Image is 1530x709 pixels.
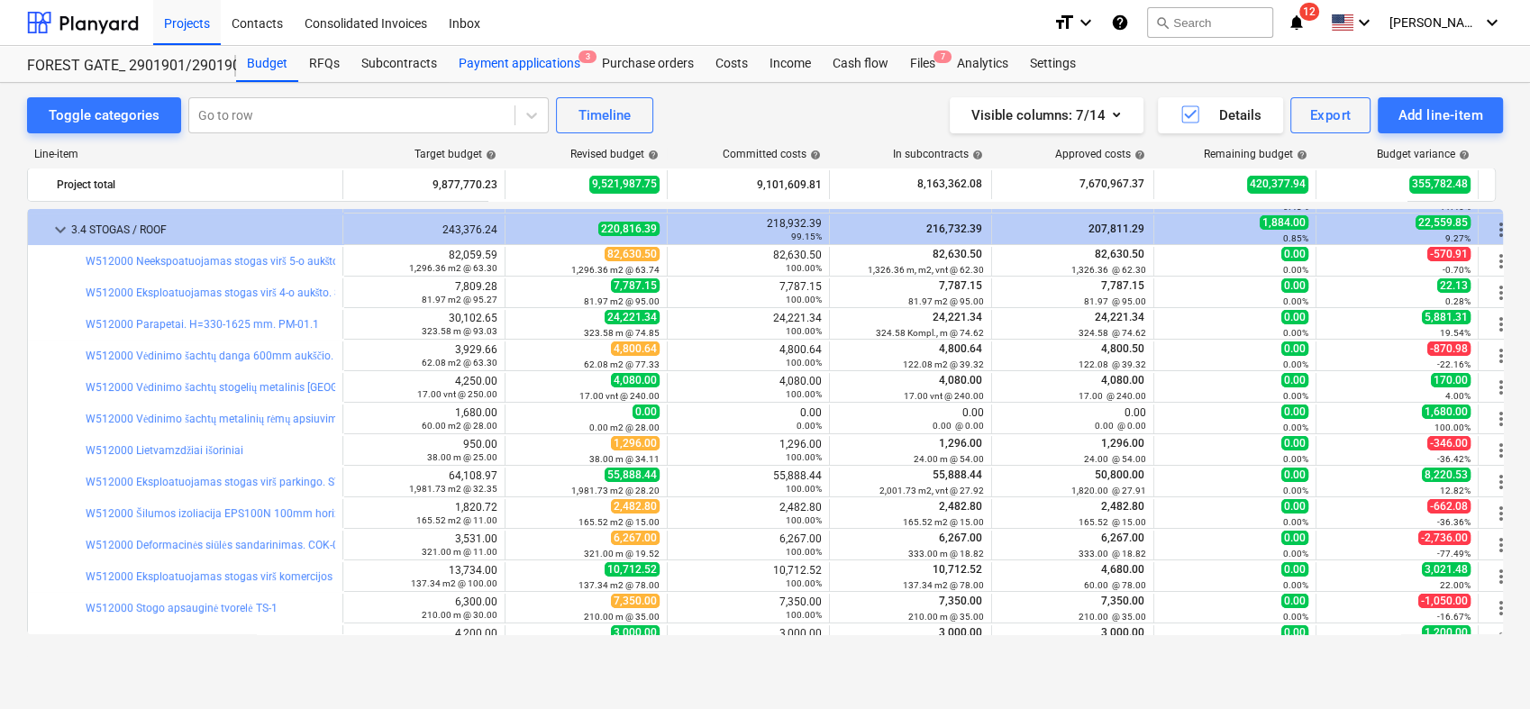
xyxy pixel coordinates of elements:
div: Target budget [414,148,496,160]
div: 950.00 [351,438,497,463]
small: 0.00% [1283,612,1308,622]
span: -1,050.00 [1418,594,1471,608]
a: Purchase orders [591,46,705,82]
span: 3,021.48 [1422,562,1471,577]
button: Export [1290,97,1371,133]
span: 4,080.00 [1099,374,1146,386]
small: 0.00% [1283,265,1308,275]
i: format_size [1053,12,1075,33]
span: 2,482.80 [611,499,660,514]
span: help [1131,150,1145,160]
small: 17.00 vnt @ 240.00 [904,391,984,401]
span: 55,888.44 [605,468,660,482]
span: 4,800.50 [1099,342,1146,355]
i: keyboard_arrow_down [1075,12,1097,33]
span: More actions [1490,440,1512,461]
span: -570.91 [1427,247,1471,261]
i: keyboard_arrow_down [1353,12,1375,33]
div: Budget variance [1377,148,1470,160]
small: 323.58 m @ 74.85 [584,328,660,338]
span: 207,811.29 [1087,223,1146,235]
span: 1,200.00 [1422,625,1471,640]
div: 0.00 [999,406,1146,432]
span: More actions [1490,174,1512,195]
span: 4,080.00 [937,374,984,386]
span: 10,712.52 [931,563,984,576]
span: More actions [1490,345,1512,367]
a: Settings [1019,46,1087,82]
a: W512000 Vėdinimo šachtų danga 600mm aukščio. Oį-01.1 [86,350,370,362]
span: 82,630.50 [605,247,660,261]
small: 100.00% [786,515,822,525]
span: 0.00 [1281,404,1308,419]
span: 0.00 [1281,341,1308,356]
div: 243,376.24 [351,223,497,236]
div: Remaining budget [1204,148,1307,160]
span: 8,163,362.08 [915,177,984,192]
small: 0.00% [1283,391,1308,401]
div: Line-item [27,148,342,160]
small: 0.00 @ 0.00 [1095,421,1146,431]
div: Subcontracts [351,46,448,82]
small: 100.00% [786,263,822,273]
span: 4,680.00 [1099,563,1146,576]
small: 0.00 @ 0.00 [933,421,984,431]
span: keyboard_arrow_down [50,219,71,241]
span: [PERSON_NAME] [1389,15,1480,30]
span: 1,296.00 [611,436,660,450]
span: 4,800.64 [611,341,660,356]
div: 4,800.64 [675,343,822,368]
a: W512000 Deformacinės siūlės sandarinimas. COK-02.7.0 [86,539,363,551]
span: 22.13 [1437,278,1471,293]
small: 122.08 m2 @ 39.32 [903,359,984,369]
span: 1,296.00 [1099,437,1146,450]
small: 99.15% [791,232,822,241]
span: 0.00 [1281,247,1308,261]
span: help [1455,150,1470,160]
a: W512000 Stogo apsauginė tvorelė TS-1 [86,602,278,614]
span: 7 [933,50,952,63]
div: 3,929.66 [351,343,497,368]
a: Costs [705,46,759,82]
span: 1,680.00 [1422,404,1471,419]
small: -22.16% [1437,359,1471,369]
div: Income [759,46,822,82]
button: Search [1147,7,1273,38]
small: 100.00% [786,578,822,588]
span: 0.00 [633,404,660,419]
small: 62.08 m2 @ 63.30 [422,358,497,368]
small: 0.00% [1283,517,1308,527]
span: 3,000.00 [1099,626,1146,639]
div: Analytics [946,46,1019,82]
span: 5,881.31 [1422,310,1471,324]
small: 100.00% [786,547,822,557]
span: 355,782.48 [1409,176,1471,193]
small: 333.00 @ 18.82 [1079,549,1146,559]
span: 7,350.00 [611,594,660,608]
span: 170.00 [1431,373,1471,387]
a: W512000 Šilumos izoliacija EPS100N 100mm horizontaliai virš perdangos prie sienos, L=1,5m. COK-02... [86,507,606,520]
a: W512000 Vėdinimo šachtų metalinių rėmų apsiuvimas [86,413,350,425]
div: Payment applications [448,46,591,82]
span: More actions [1490,282,1512,304]
span: 7,350.00 [937,595,984,607]
span: 420,377.94 [1247,176,1308,193]
small: 60.00 m2 @ 28.00 [422,421,497,431]
span: 0.00 [1281,310,1308,324]
span: 220,816.39 [598,222,660,236]
i: keyboard_arrow_down [1481,12,1503,33]
span: 82,630.50 [1093,248,1146,260]
div: RFQs [298,46,351,82]
div: 24,221.34 [675,312,822,337]
span: 2,482.80 [1099,500,1146,513]
a: Payment applications3 [448,46,591,82]
span: 50,800.00 [1093,468,1146,481]
a: W512000 Parapetai. H=330-1625 mm. PM-01.1 [86,318,319,331]
small: -36.42% [1437,454,1471,464]
small: 0.85% [1283,233,1308,243]
span: 3,000.00 [937,626,984,639]
small: 100.00% [1434,423,1471,432]
small: 321.00 m @ 19.52 [584,549,660,559]
i: Knowledge base [1111,12,1129,33]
